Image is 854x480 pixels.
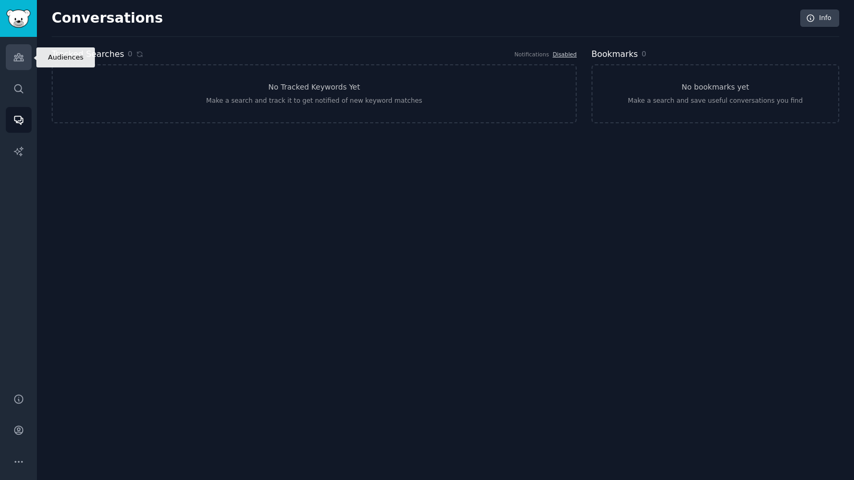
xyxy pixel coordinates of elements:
[6,9,31,28] img: GummySearch logo
[682,82,749,93] h3: No bookmarks yet
[591,64,839,123] a: No bookmarks yetMake a search and save useful conversations you find
[515,51,549,58] div: Notifications
[642,50,646,58] span: 0
[206,96,422,106] div: Make a search and track it to get notified of new keyword matches
[591,48,638,61] h2: Bookmarks
[128,48,132,60] span: 0
[628,96,803,106] div: Make a search and save useful conversations you find
[52,10,163,27] h2: Conversations
[52,64,577,123] a: No Tracked Keywords YetMake a search and track it to get notified of new keyword matches
[52,48,124,61] h2: Tracked Searches
[268,82,360,93] h3: No Tracked Keywords Yet
[800,9,839,27] a: Info
[552,51,577,57] a: Disabled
